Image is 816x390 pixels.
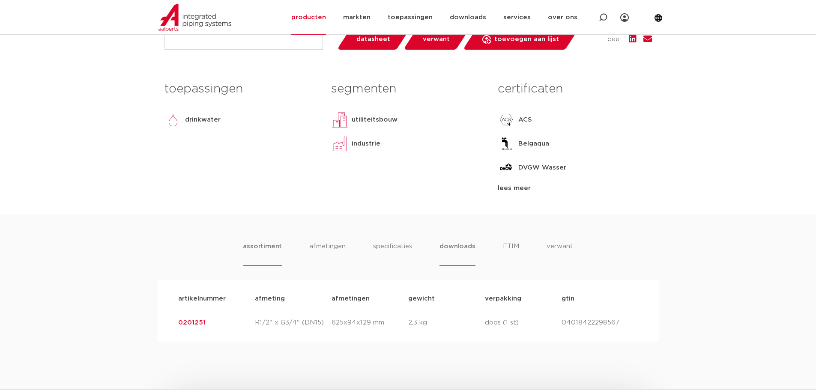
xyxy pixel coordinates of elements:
p: 04018422298567 [562,318,638,328]
li: afmetingen [309,241,346,266]
p: afmeting [255,294,332,304]
a: datasheet [337,29,409,50]
p: utiliteitsbouw [352,115,398,125]
img: Belgaqua [498,135,515,152]
a: verwant [403,29,469,50]
p: afmetingen [332,294,408,304]
li: ETIM [503,241,519,266]
img: DVGW Wasser [498,159,515,176]
p: Belgaqua [518,139,549,149]
p: 625x94x129 mm [332,318,408,328]
p: R1/2" x G3/4" (DN15) [255,318,332,328]
p: industrie [352,139,380,149]
p: verpakking [485,294,562,304]
p: gewicht [408,294,485,304]
span: verwant [423,33,450,46]
p: 2,3 kg [408,318,485,328]
li: verwant [547,241,573,266]
p: artikelnummer [178,294,255,304]
img: industrie [331,135,348,152]
h3: toepassingen [164,80,318,98]
a: 0201251 [178,319,206,326]
div: lees meer [498,183,652,194]
p: DVGW Wasser [518,163,566,173]
span: datasheet [356,33,390,46]
img: ACS [498,111,515,128]
li: assortiment [243,241,282,266]
h3: certificaten [498,80,652,98]
p: ACS [518,115,532,125]
span: toevoegen aan lijst [494,33,559,46]
p: gtin [562,294,638,304]
h3: segmenten [331,80,485,98]
p: doos (1 st) [485,318,562,328]
img: utiliteitsbouw [331,111,348,128]
p: drinkwater [185,115,221,125]
img: drinkwater [164,111,182,128]
li: specificaties [373,241,412,266]
li: downloads [439,241,475,266]
span: deel: [607,34,622,45]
